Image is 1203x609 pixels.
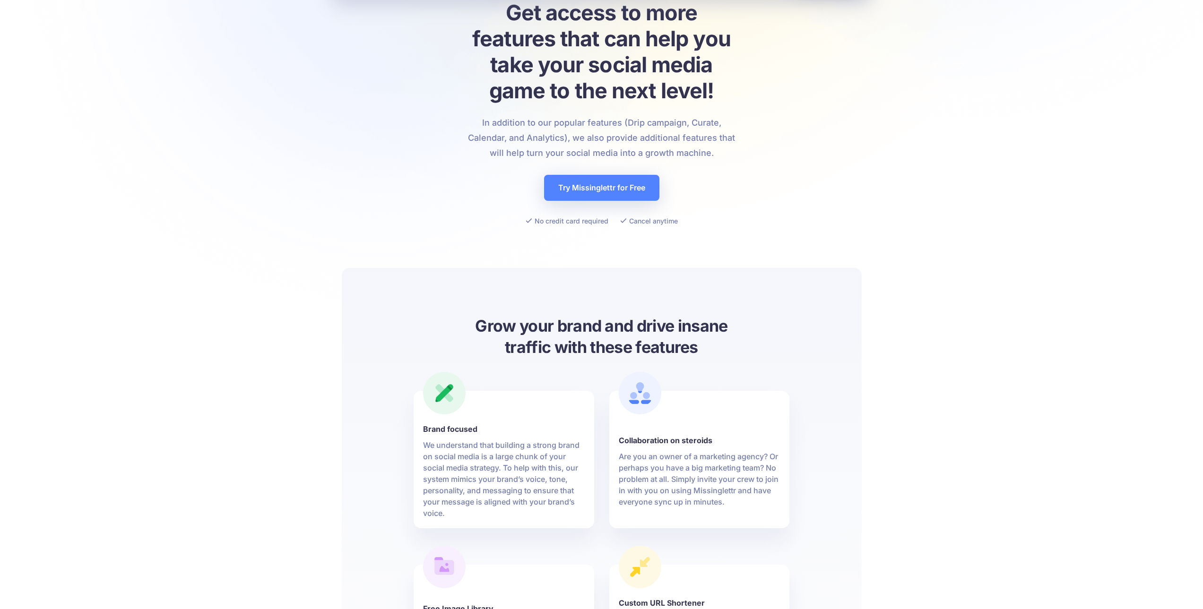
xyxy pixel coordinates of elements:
li: Cancel anytime [620,215,678,227]
p: We understand that building a strong brand on social media is a large chunk of your social media ... [423,439,585,519]
b: Brand focused [423,423,585,435]
b: Collaboration on steroids [619,435,780,446]
p: In addition to our popular features (Drip campaign, Curate, Calendar, and Analytics), we also pro... [468,115,735,161]
a: Try Missinglettr for Free [544,175,659,201]
li: No credit card required [526,215,608,227]
h3: Grow your brand and drive insane traffic with these features [453,315,751,358]
p: Are you an owner of a marketing agency? Or perhaps you have a big marketing team? No problem at a... [619,451,780,507]
b: Custom URL Shortener [619,597,780,609]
